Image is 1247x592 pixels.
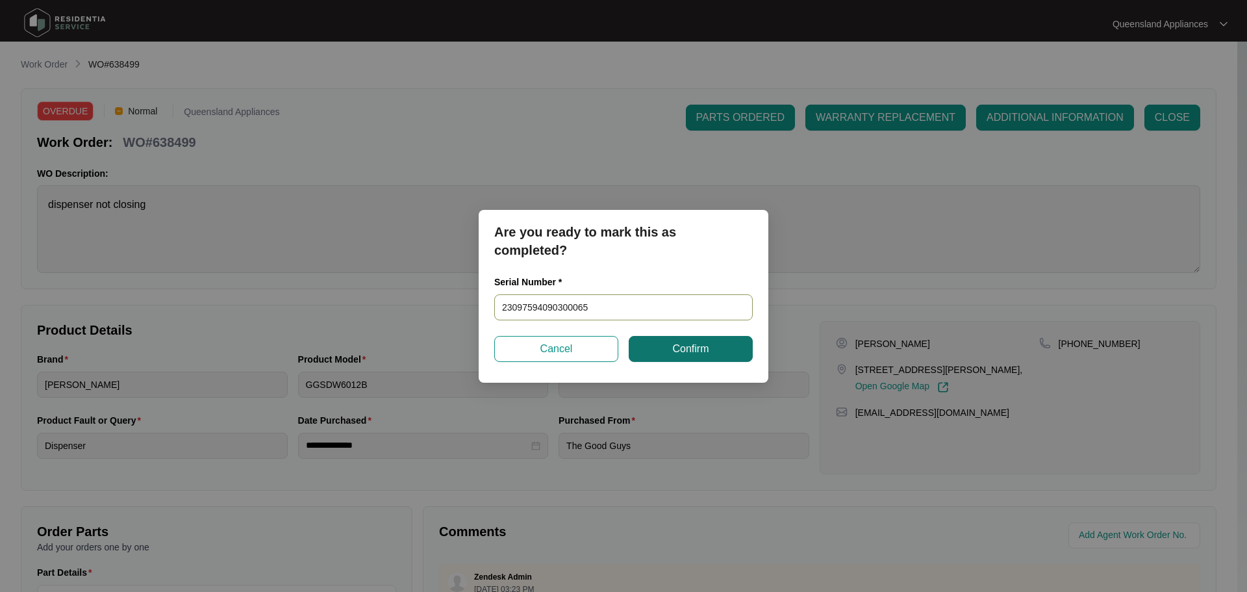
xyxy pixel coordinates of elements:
label: Serial Number * [494,276,572,289]
span: Cancel [540,341,573,357]
button: Cancel [494,336,618,362]
p: completed? [494,241,753,259]
p: Are you ready to mark this as [494,223,753,241]
span: Confirm [672,341,709,357]
button: Confirm [629,336,753,362]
